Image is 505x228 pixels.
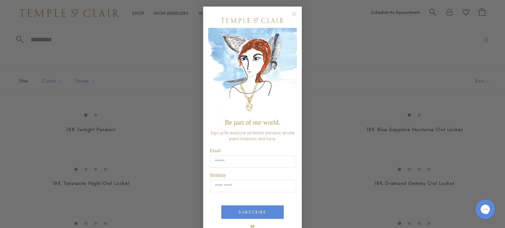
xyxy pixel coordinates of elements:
[221,205,284,219] button: SUBSCRIBE
[221,18,284,23] img: Temple St. Clair
[210,130,295,141] span: Sign up for exclusive collection previews, private event invitations, and more.
[225,119,280,126] span: Be part of our world.
[210,173,226,178] span: Birthday
[210,155,295,168] input: Email
[210,148,221,153] span: Email
[472,197,498,221] iframe: Gorgias live chat messenger
[208,28,297,115] img: c4a9eb12-d91a-4d4a-8ee0-386386f4f338.jpeg
[293,13,301,21] button: Close dialog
